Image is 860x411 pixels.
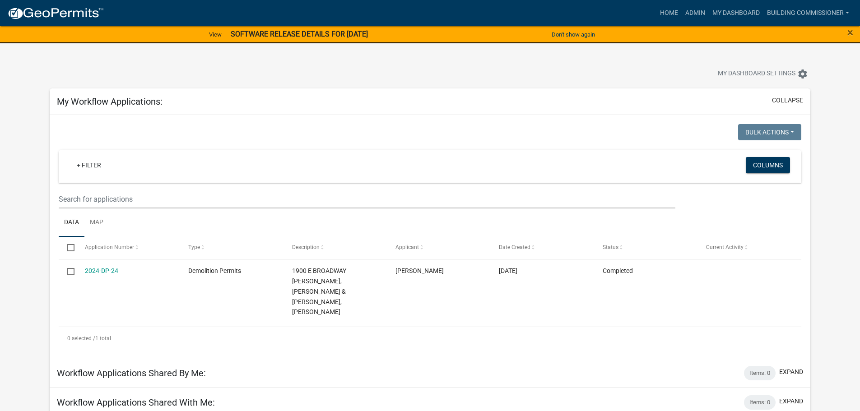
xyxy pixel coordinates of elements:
span: Description [292,244,320,250]
a: Home [656,5,682,22]
span: × [847,26,853,39]
a: Building Commissioner [763,5,853,22]
datatable-header-cell: Description [283,237,386,259]
input: Search for applications [59,190,675,208]
datatable-header-cell: Application Number [76,237,180,259]
a: View [205,27,225,42]
button: Close [847,27,853,38]
datatable-header-cell: Status [594,237,697,259]
span: Current Activity [706,244,744,250]
datatable-header-cell: Type [180,237,283,259]
div: Items: 0 [744,395,776,410]
datatable-header-cell: Date Created [490,237,594,259]
a: + Filter [70,157,108,173]
h5: My Workflow Applications: [57,96,163,107]
button: expand [779,367,803,377]
a: Data [59,208,84,237]
span: Demolition Permits [188,267,241,274]
button: Columns [746,157,790,173]
span: Rob Rennewanz [395,267,444,274]
span: 0 selected / [67,335,95,342]
i: settings [797,69,808,79]
span: Application Number [85,244,134,250]
div: Items: 0 [744,366,776,380]
button: expand [779,397,803,406]
h5: Workflow Applications Shared By Me: [57,368,206,379]
button: My Dashboard Settingssettings [711,65,815,83]
h5: Workflow Applications Shared With Me: [57,397,215,408]
datatable-header-cell: Applicant [387,237,490,259]
span: My Dashboard Settings [718,69,795,79]
strong: SOFTWARE RELEASE DETAILS FOR [DATE] [231,30,368,38]
div: collapse [50,115,810,359]
button: Bulk Actions [738,124,801,140]
datatable-header-cell: Select [59,237,76,259]
span: Status [603,244,618,250]
a: Map [84,208,109,237]
span: Applicant [395,244,419,250]
datatable-header-cell: Current Activity [697,237,801,259]
span: 02/15/2024 [499,267,517,274]
div: 1 total [59,327,801,350]
a: My Dashboard [709,5,763,22]
button: collapse [772,96,803,105]
a: Admin [682,5,709,22]
span: Type [188,244,200,250]
span: Date Created [499,244,530,250]
span: Completed [603,267,633,274]
a: 2024-DP-24 [85,267,118,274]
span: 1900 E BROADWAY Bautista, Jose M Ramirez & Cortes, Jose E Ramirez [292,267,346,315]
button: Don't show again [548,27,599,42]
